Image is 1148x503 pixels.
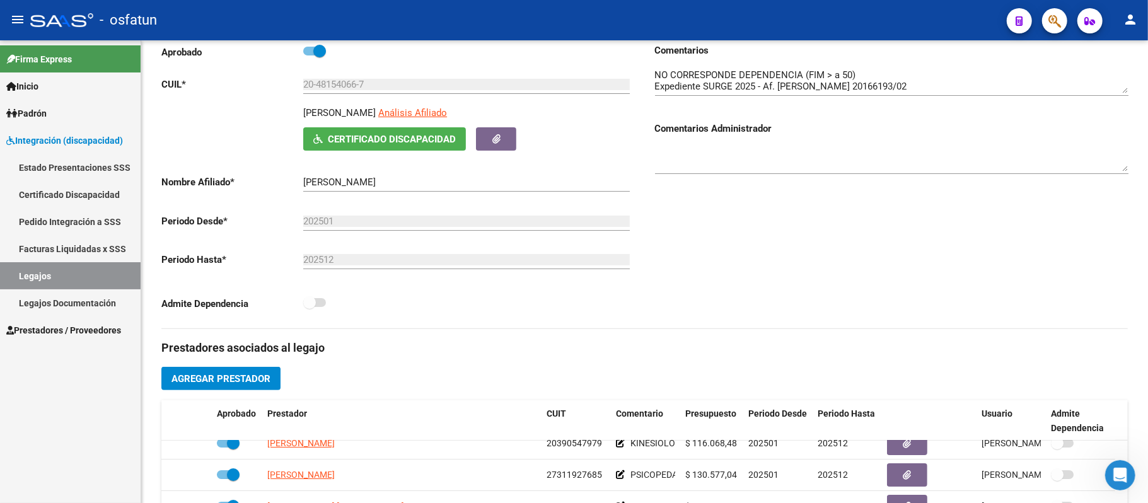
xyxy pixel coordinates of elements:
[685,438,737,448] span: $ 116.068,48
[6,79,38,93] span: Inicio
[303,127,466,151] button: Certificado Discapacidad
[217,408,256,419] span: Aprobado
[378,107,447,119] span: Análisis Afiliado
[6,107,47,120] span: Padrón
[100,6,157,34] span: - osfatun
[542,400,611,442] datatable-header-cell: CUIT
[982,408,1012,419] span: Usuario
[630,438,832,448] span: KINESIOLOGÍA 2 VECES POR SEMANA 01 - 12 2025
[10,12,25,27] mat-icon: menu
[655,122,1128,136] h3: Comentarios Administrador
[161,339,1128,357] h3: Prestadores asociados al legajo
[680,400,743,442] datatable-header-cell: Presupuesto
[818,438,848,448] span: 202512
[6,52,72,66] span: Firma Express
[171,373,270,384] span: Agregar Prestador
[982,470,1081,480] span: [PERSON_NAME] [DATE]
[685,408,736,419] span: Presupuesto
[267,470,335,480] span: [PERSON_NAME]
[818,408,875,419] span: Periodo Hasta
[1123,12,1138,27] mat-icon: person
[748,470,779,480] span: 202501
[6,134,123,147] span: Integración (discapacidad)
[616,408,663,419] span: Comentario
[743,400,813,442] datatable-header-cell: Periodo Desde
[818,470,848,480] span: 202512
[547,470,602,480] span: 27311927685
[813,400,882,442] datatable-header-cell: Periodo Hasta
[547,408,566,419] span: CUIT
[655,43,1128,57] h3: Comentarios
[328,134,456,145] span: Certificado Discapacidad
[161,253,303,267] p: Periodo Hasta
[267,408,307,419] span: Prestador
[748,438,779,448] span: 202501
[6,323,121,337] span: Prestadores / Proveedores
[1105,460,1135,490] iframe: Intercom live chat
[547,438,602,448] span: 20390547979
[212,400,262,442] datatable-header-cell: Aprobado
[982,438,1081,448] span: [PERSON_NAME] [DATE]
[977,400,1046,442] datatable-header-cell: Usuario
[161,214,303,228] p: Periodo Desde
[161,45,303,59] p: Aprobado
[161,367,281,390] button: Agregar Prestador
[611,400,680,442] datatable-header-cell: Comentario
[630,470,847,480] span: PSICOPEDAGOGÍA 2 VECES POR SEMANA 01 - 12 2028
[685,470,737,480] span: $ 130.577,04
[262,400,542,442] datatable-header-cell: Prestador
[303,106,376,120] p: [PERSON_NAME]
[161,78,303,91] p: CUIL
[1046,400,1115,442] datatable-header-cell: Admite Dependencia
[1051,408,1104,433] span: Admite Dependencia
[748,408,807,419] span: Periodo Desde
[267,438,335,448] span: [PERSON_NAME]
[161,297,303,311] p: Admite Dependencia
[161,175,303,189] p: Nombre Afiliado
